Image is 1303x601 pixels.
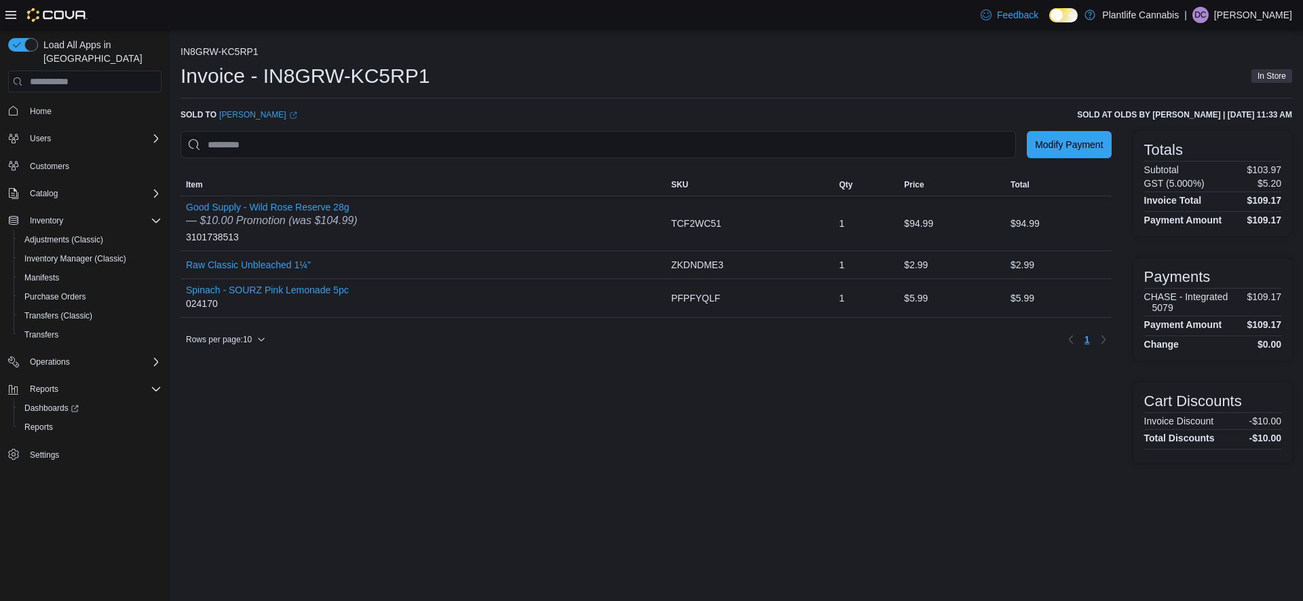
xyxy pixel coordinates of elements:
button: Spinach - SOURZ Pink Lemonade 5pc [186,285,349,295]
span: Feedback [997,8,1038,22]
input: Dark Mode [1049,8,1078,22]
span: ZKDNDME3 [671,257,723,273]
button: Users [3,129,167,148]
span: Reports [24,381,162,397]
a: Settings [24,447,64,463]
img: Cova [27,8,88,22]
p: [PERSON_NAME] [1214,7,1292,23]
span: In Store [1251,69,1292,83]
button: Previous page [1063,331,1079,348]
p: Plantlife Cannabis [1102,7,1179,23]
div: $2.99 [1005,251,1112,278]
div: 1 [834,210,899,237]
input: This is a search bar. As you type, the results lower in the page will automatically filter. [181,131,1016,158]
a: Customers [24,158,75,175]
span: Settings [30,450,59,460]
span: Catalog [24,185,162,202]
p: | [1184,7,1187,23]
div: Donna Chapman [1192,7,1209,23]
button: Reports [3,380,167,399]
span: Settings [24,446,162,463]
div: $94.99 [1005,210,1112,237]
button: Inventory [3,211,167,230]
button: Purchase Orders [14,287,167,306]
span: 1 [1084,333,1090,346]
span: Reports [30,384,58,395]
span: Transfers [19,327,162,343]
div: $5.99 [1005,285,1112,312]
h6: Invoice Discount [1144,416,1214,426]
span: Operations [30,357,70,367]
span: Reports [19,419,162,435]
h4: Change [1144,339,1179,350]
h6: GST (5.000%) [1144,178,1205,189]
a: Transfers [19,327,64,343]
span: Dashboards [24,403,79,414]
a: Adjustments (Classic) [19,232,109,248]
h3: Cart Discounts [1144,393,1242,409]
h4: $109.17 [1247,215,1281,225]
div: — $10.00 Promotion (was $104.99) [186,213,358,229]
div: $2.99 [899,251,1005,278]
h1: Invoice - IN8GRW-KC5RP1 [181,62,430,90]
span: TCF2WC51 [671,215,721,232]
button: Qty [834,174,899,196]
h6: 5079 [1152,302,1228,313]
button: Rows per page:10 [181,331,271,348]
span: DC [1194,7,1206,23]
nav: Complex example [8,95,162,500]
span: Home [30,106,52,117]
button: Operations [24,354,75,370]
span: Rows per page : 10 [186,334,252,345]
span: Transfers [24,329,58,340]
button: Customers [3,156,167,176]
span: Purchase Orders [24,291,86,302]
span: Home [24,102,162,119]
button: Reports [24,381,64,397]
span: Inventory Manager (Classic) [19,251,162,267]
span: Users [24,130,162,147]
span: Transfers (Classic) [19,308,162,324]
button: Good Supply - Wild Rose Reserve 28g [186,202,358,213]
span: Manifests [19,270,162,286]
svg: External link [289,111,297,120]
button: Item [181,174,666,196]
a: Inventory Manager (Classic) [19,251,132,267]
button: Users [24,130,56,147]
ul: Pagination for table: MemoryTable from EuiInMemoryTable [1079,329,1095,350]
button: Inventory Manager (Classic) [14,249,167,268]
span: Inventory [24,213,162,229]
span: Dashboards [19,400,162,416]
span: Qty [839,179,853,190]
span: SKU [671,179,688,190]
button: IN8GRW-KC5RP1 [181,46,259,57]
button: Catalog [24,185,63,202]
span: Users [30,133,51,144]
button: Transfers [14,325,167,344]
span: Customers [24,158,162,175]
button: SKU [666,174,834,196]
span: Adjustments (Classic) [19,232,162,248]
p: $109.17 [1247,291,1281,313]
button: Page 1 of 1 [1079,329,1095,350]
div: $5.99 [899,285,1005,312]
span: Adjustments (Classic) [24,234,103,245]
button: Manifests [14,268,167,287]
button: Home [3,101,167,120]
a: Manifests [19,270,64,286]
button: Operations [3,352,167,371]
h4: Payment Amount [1144,319,1222,330]
button: Adjustments (Classic) [14,230,167,249]
p: $5.20 [1258,178,1281,189]
span: Inventory Manager (Classic) [24,253,126,264]
button: Settings [3,445,167,465]
h4: $109.17 [1247,319,1281,330]
a: Purchase Orders [19,289,92,305]
div: 1 [834,285,899,312]
span: Load All Apps in [GEOGRAPHIC_DATA] [38,38,162,65]
span: Inventory [30,215,63,226]
h6: Sold at Olds by [PERSON_NAME] | [DATE] 11:33 AM [1077,109,1292,120]
h4: Invoice Total [1144,195,1202,206]
h4: $109.17 [1247,195,1281,206]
